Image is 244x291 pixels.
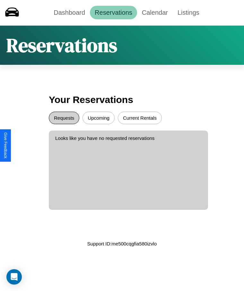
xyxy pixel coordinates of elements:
button: Requests [49,112,79,124]
div: Give Feedback [3,133,8,158]
button: Upcoming [83,112,115,124]
a: Dashboard [49,6,90,19]
a: Reservations [90,6,137,19]
h1: Reservations [6,32,117,58]
h3: Your Reservations [49,91,195,108]
p: Support ID: me500cqgfia580izvlo [87,239,157,248]
div: Open Intercom Messenger [6,269,22,285]
a: Calendar [137,6,173,19]
p: Looks like you have no requested reservations [55,134,202,142]
a: Listings [173,6,204,19]
button: Current Rentals [118,112,162,124]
